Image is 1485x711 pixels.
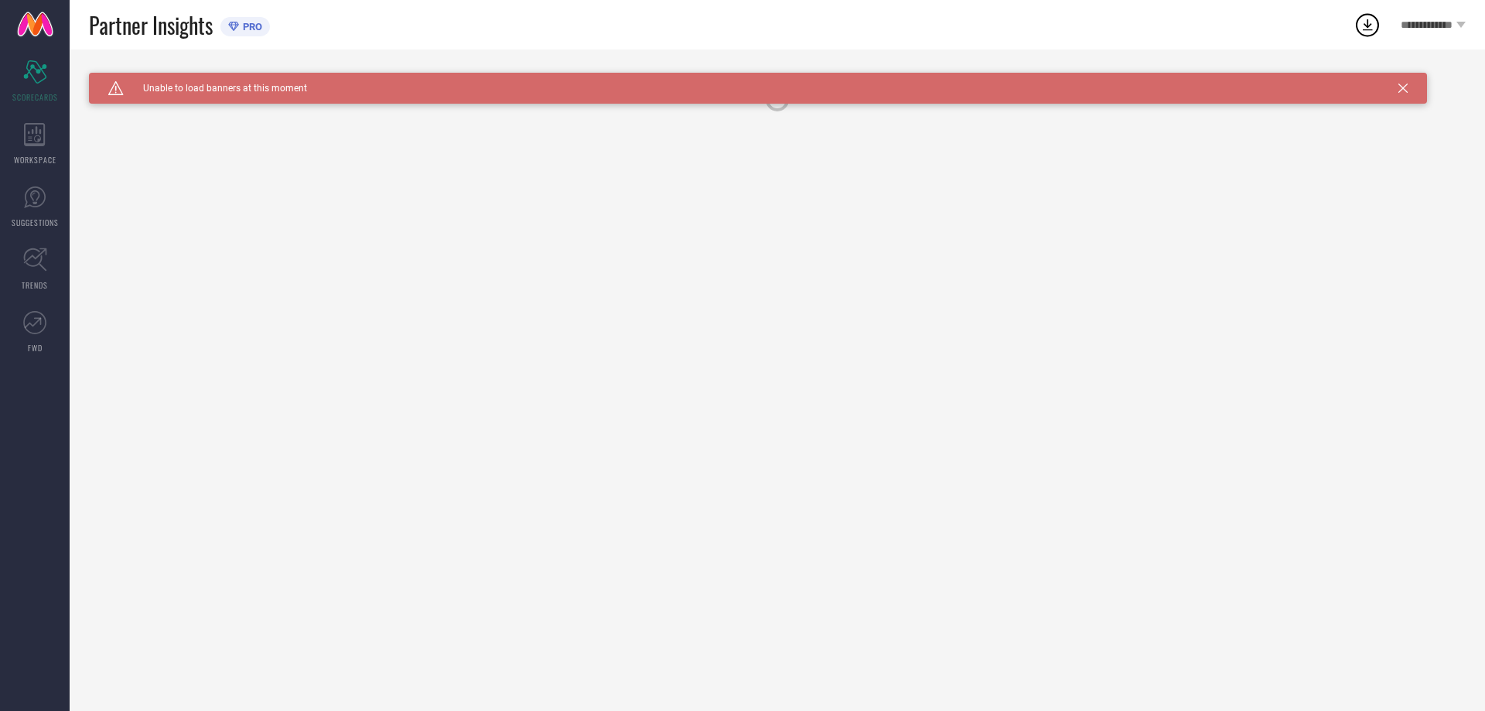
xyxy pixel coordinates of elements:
span: PRO [239,21,262,32]
span: FWD [28,342,43,354]
span: SCORECARDS [12,91,58,103]
span: WORKSPACE [14,154,56,166]
span: Partner Insights [89,9,213,41]
div: Open download list [1354,11,1381,39]
span: TRENDS [22,279,48,291]
span: Unable to load banners at this moment [124,83,307,94]
span: SUGGESTIONS [12,217,59,228]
